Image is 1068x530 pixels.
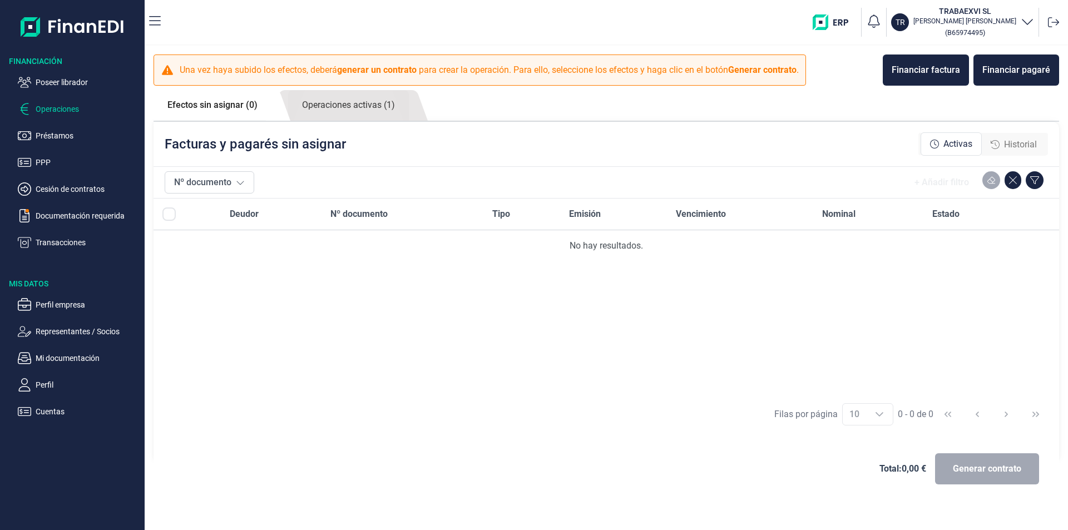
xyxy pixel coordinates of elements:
[913,6,1016,17] h3: TRABAEXVI SL
[337,65,417,75] b: generar un contrato
[943,137,972,151] span: Activas
[36,351,140,365] p: Mi documentación
[36,102,140,116] p: Operaciones
[18,209,140,222] button: Documentación requerida
[913,17,1016,26] p: [PERSON_NAME] [PERSON_NAME]
[21,9,125,44] img: Logo de aplicación
[36,129,140,142] p: Préstamos
[822,207,856,221] span: Nominal
[165,171,254,194] button: Nº documento
[162,239,1050,252] div: No hay resultados.
[879,462,926,475] span: Total: 0,00 €
[866,404,893,425] div: Choose
[36,156,140,169] p: PPP
[18,182,140,196] button: Cesión de contratos
[18,129,140,142] button: Préstamos
[728,65,797,75] b: Generar contrato
[982,63,1050,77] div: Financiar pagaré
[883,55,969,86] button: Financiar factura
[36,298,140,311] p: Perfil empresa
[934,401,961,428] button: First Page
[1004,138,1037,151] span: Historial
[892,63,960,77] div: Financiar factura
[18,378,140,392] button: Perfil
[774,408,838,421] div: Filas por página
[36,405,140,418] p: Cuentas
[898,410,933,419] span: 0 - 0 de 0
[1022,401,1049,428] button: Last Page
[492,207,510,221] span: Tipo
[973,55,1059,86] button: Financiar pagaré
[18,405,140,418] button: Cuentas
[18,351,140,365] button: Mi documentación
[230,207,259,221] span: Deudor
[330,207,388,221] span: Nº documento
[921,132,982,156] div: Activas
[18,102,140,116] button: Operaciones
[36,236,140,249] p: Transacciones
[891,6,1034,39] button: TRTRABAEXVI SL[PERSON_NAME] [PERSON_NAME](B65974495)
[36,182,140,196] p: Cesión de contratos
[36,76,140,89] p: Poseer librador
[18,76,140,89] button: Poseer librador
[932,207,960,221] span: Estado
[36,209,140,222] p: Documentación requerida
[18,236,140,249] button: Transacciones
[676,207,726,221] span: Vencimiento
[154,90,271,120] a: Efectos sin asignar (0)
[165,135,346,153] p: Facturas y pagarés sin asignar
[18,298,140,311] button: Perfil empresa
[896,17,905,28] p: TR
[945,28,985,37] small: Copiar cif
[288,90,409,121] a: Operaciones activas (1)
[180,63,799,77] p: Una vez haya subido los efectos, deberá para crear la operación. Para ello, seleccione los efecto...
[964,401,991,428] button: Previous Page
[993,401,1020,428] button: Next Page
[813,14,857,30] img: erp
[569,207,601,221] span: Emisión
[982,133,1046,156] div: Historial
[18,156,140,169] button: PPP
[36,325,140,338] p: Representantes / Socios
[36,378,140,392] p: Perfil
[18,325,140,338] button: Representantes / Socios
[162,207,176,221] div: All items unselected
